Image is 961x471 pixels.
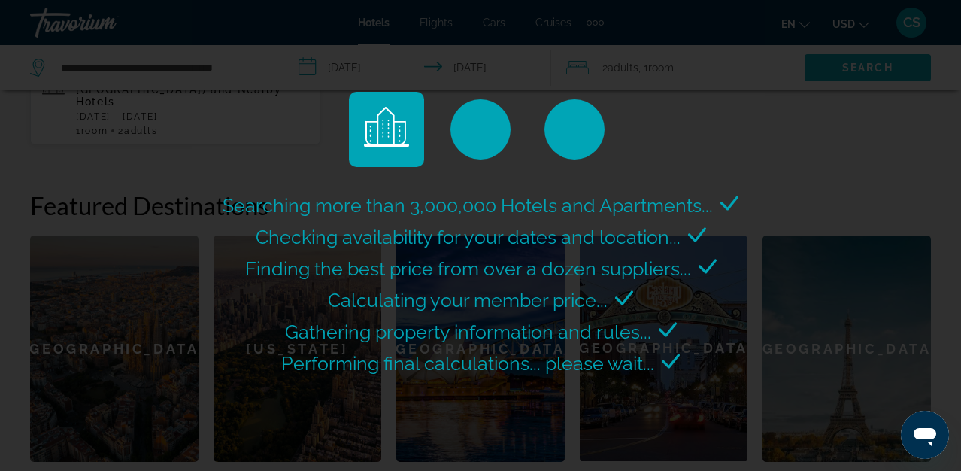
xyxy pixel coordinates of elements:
[328,289,608,311] span: Calculating your member price...
[281,352,654,375] span: Performing final calculations... please wait...
[245,257,691,280] span: Finding the best price from over a dozen suppliers...
[285,321,651,343] span: Gathering property information and rules...
[223,194,713,217] span: Searching more than 3,000,000 Hotels and Apartments...
[901,411,949,459] iframe: Button to launch messaging window
[256,226,681,248] span: Checking availability for your dates and location...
